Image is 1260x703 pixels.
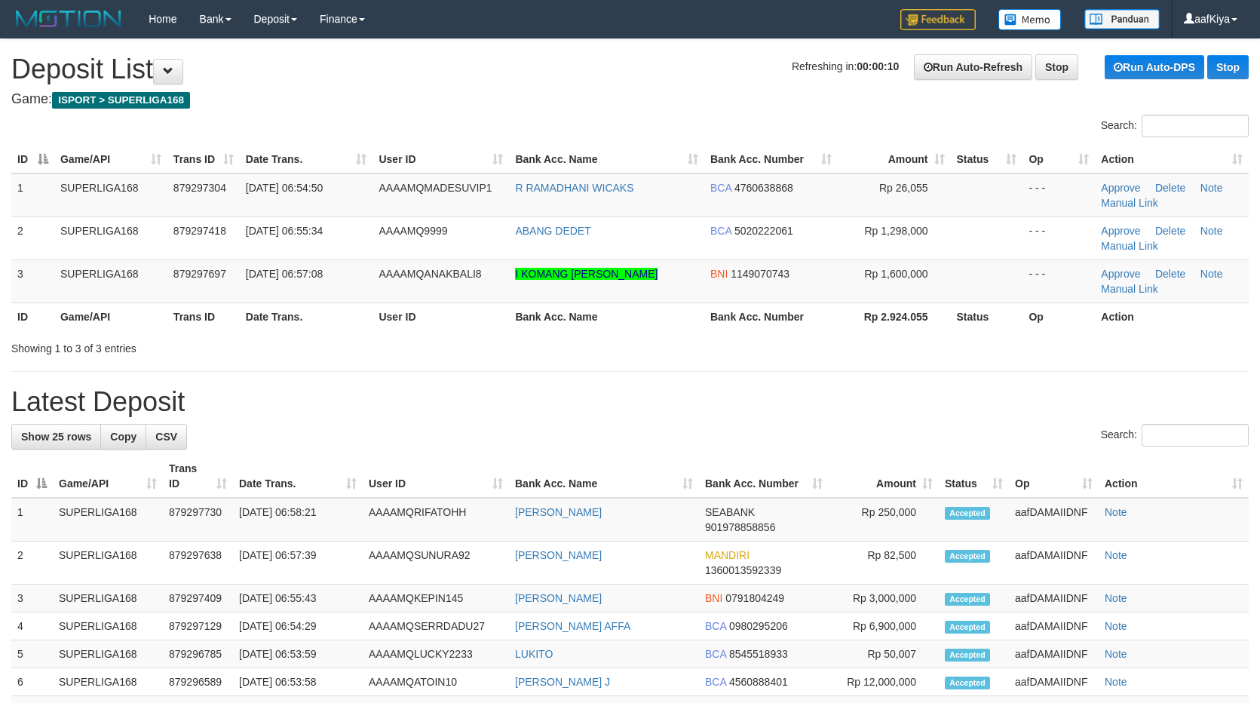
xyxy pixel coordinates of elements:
[1155,182,1185,194] a: Delete
[829,640,939,668] td: Rp 50,007
[1095,146,1249,173] th: Action: activate to sort column ascending
[1022,259,1095,302] td: - - -
[233,585,363,612] td: [DATE] 06:55:43
[379,182,492,194] span: AAAAMQMADESUVIP1
[729,648,788,660] span: Copy 8545518933 to clipboard
[515,648,553,660] a: LUKITO
[705,521,775,533] span: Copy 901978858856 to clipboard
[1105,648,1127,660] a: Note
[515,225,590,237] a: ABANG DEDET
[100,424,146,450] a: Copy
[363,640,509,668] td: AAAAMQLUCKY2233
[515,620,630,632] a: [PERSON_NAME] AFFA
[379,268,481,280] span: AAAAMQANAKBALI8
[1009,498,1099,542] td: aafDAMAIIDNF
[945,621,990,634] span: Accepted
[1155,225,1185,237] a: Delete
[173,182,226,194] span: 879297304
[725,592,784,604] span: Copy 0791804249 to clipboard
[173,268,226,280] span: 879297697
[515,592,602,604] a: [PERSON_NAME]
[167,302,240,330] th: Trans ID
[914,54,1032,80] a: Run Auto-Refresh
[699,455,829,498] th: Bank Acc. Number: activate to sort column ascending
[54,146,167,173] th: Game/API: activate to sort column ascending
[11,498,53,542] td: 1
[11,173,54,217] td: 1
[515,182,633,194] a: R RAMADHANI WICAKS
[1142,115,1249,137] input: Search:
[1105,506,1127,518] a: Note
[829,668,939,696] td: Rp 12,000,000
[515,268,658,280] a: I KOMANG [PERSON_NAME]
[155,431,177,443] span: CSV
[163,612,233,640] td: 879297129
[52,92,190,109] span: ISPORT > SUPERLIGA168
[53,640,163,668] td: SUPERLIGA168
[705,620,726,632] span: BCA
[233,498,363,542] td: [DATE] 06:58:21
[1035,54,1078,80] a: Stop
[1022,173,1095,217] td: - - -
[173,225,226,237] span: 879297418
[945,649,990,662] span: Accepted
[1105,620,1127,632] a: Note
[515,676,610,688] a: [PERSON_NAME] J
[233,640,363,668] td: [DATE] 06:53:59
[1009,612,1099,640] td: aafDAMAIIDNF
[729,676,788,688] span: Copy 4560888401 to clipboard
[146,424,187,450] a: CSV
[363,668,509,696] td: AAAAMQATOIN10
[710,182,731,194] span: BCA
[515,549,602,561] a: [PERSON_NAME]
[233,612,363,640] td: [DATE] 06:54:29
[11,335,514,356] div: Showing 1 to 3 of 3 entries
[11,542,53,585] td: 2
[1105,549,1127,561] a: Note
[1022,146,1095,173] th: Op: activate to sort column ascending
[945,677,990,689] span: Accepted
[734,225,793,237] span: Copy 5020222061 to clipboard
[1200,268,1223,280] a: Note
[163,455,233,498] th: Trans ID: activate to sort column ascending
[11,54,1249,84] h1: Deposit List
[864,225,927,237] span: Rp 1,298,000
[53,498,163,542] td: SUPERLIGA168
[163,542,233,585] td: 879297638
[705,549,750,561] span: MANDIRI
[829,542,939,585] td: Rp 82,500
[1084,9,1160,29] img: panduan.png
[233,668,363,696] td: [DATE] 06:53:58
[945,593,990,606] span: Accepted
[1101,197,1158,209] a: Manual Link
[54,259,167,302] td: SUPERLIGA168
[11,146,54,173] th: ID: activate to sort column descending
[729,620,788,632] span: Copy 0980295206 to clipboard
[163,640,233,668] td: 879296785
[54,173,167,217] td: SUPERLIGA168
[734,182,793,194] span: Copy 4760638868 to clipboard
[11,259,54,302] td: 3
[372,302,509,330] th: User ID
[11,668,53,696] td: 6
[1155,268,1185,280] a: Delete
[515,506,602,518] a: [PERSON_NAME]
[246,268,323,280] span: [DATE] 06:57:08
[11,387,1249,417] h1: Latest Deposit
[246,225,323,237] span: [DATE] 06:55:34
[1022,302,1095,330] th: Op
[1009,542,1099,585] td: aafDAMAIIDNF
[240,302,373,330] th: Date Trans.
[1105,676,1127,688] a: Note
[857,60,899,72] strong: 00:00:10
[11,8,126,30] img: MOTION_logo.png
[939,455,1009,498] th: Status: activate to sort column ascending
[11,455,53,498] th: ID: activate to sort column descending
[363,455,509,498] th: User ID: activate to sort column ascending
[1101,424,1249,447] label: Search:
[11,585,53,612] td: 3
[54,216,167,259] td: SUPERLIGA168
[705,676,726,688] span: BCA
[829,498,939,542] td: Rp 250,000
[710,225,731,237] span: BCA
